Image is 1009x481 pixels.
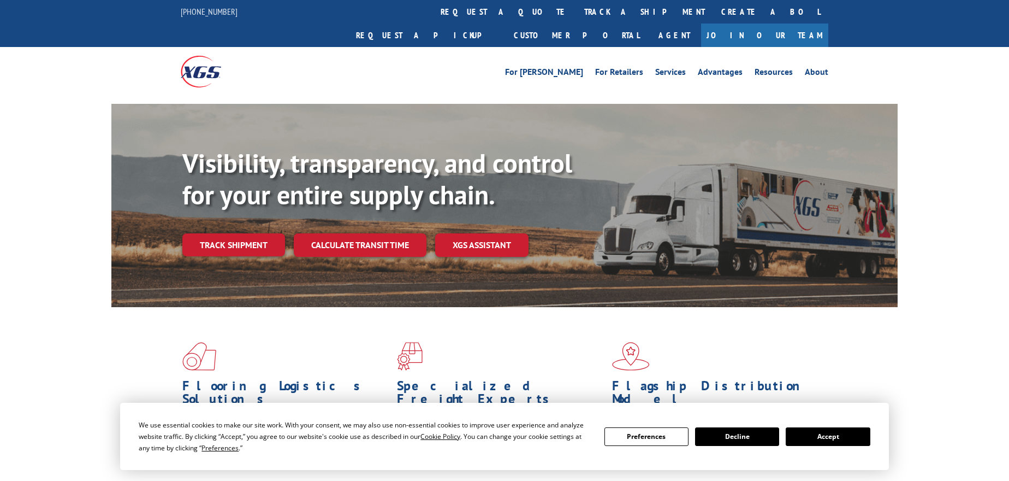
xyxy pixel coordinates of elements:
a: Resources [755,68,793,80]
a: For [PERSON_NAME] [505,68,583,80]
h1: Flooring Logistics Solutions [182,379,389,411]
button: Preferences [604,427,689,446]
a: Request a pickup [348,24,506,47]
h1: Specialized Freight Experts [397,379,603,411]
img: xgs-icon-focused-on-flooring-red [397,342,423,371]
b: Visibility, transparency, and control for your entire supply chain. [182,146,572,212]
a: [PHONE_NUMBER] [181,6,238,17]
a: About [805,68,828,80]
a: Advantages [698,68,743,80]
a: Customer Portal [506,24,648,47]
h1: Flagship Distribution Model [612,379,818,411]
div: We use essential cookies to make our site work. With your consent, we may also use non-essential ... [139,419,591,454]
a: Join Our Team [701,24,828,47]
img: xgs-icon-flagship-distribution-model-red [612,342,650,371]
span: Cookie Policy [420,432,460,441]
a: Learn More > [397,460,533,473]
a: XGS ASSISTANT [435,233,529,257]
a: Agent [648,24,701,47]
button: Decline [695,427,779,446]
a: For Retailers [595,68,643,80]
img: xgs-icon-total-supply-chain-intelligence-red [182,342,216,371]
a: Track shipment [182,233,285,256]
span: Preferences [201,443,239,453]
a: Services [655,68,686,80]
a: Calculate transit time [294,233,426,257]
a: Learn More > [182,460,318,473]
div: Cookie Consent Prompt [120,403,889,470]
button: Accept [786,427,870,446]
